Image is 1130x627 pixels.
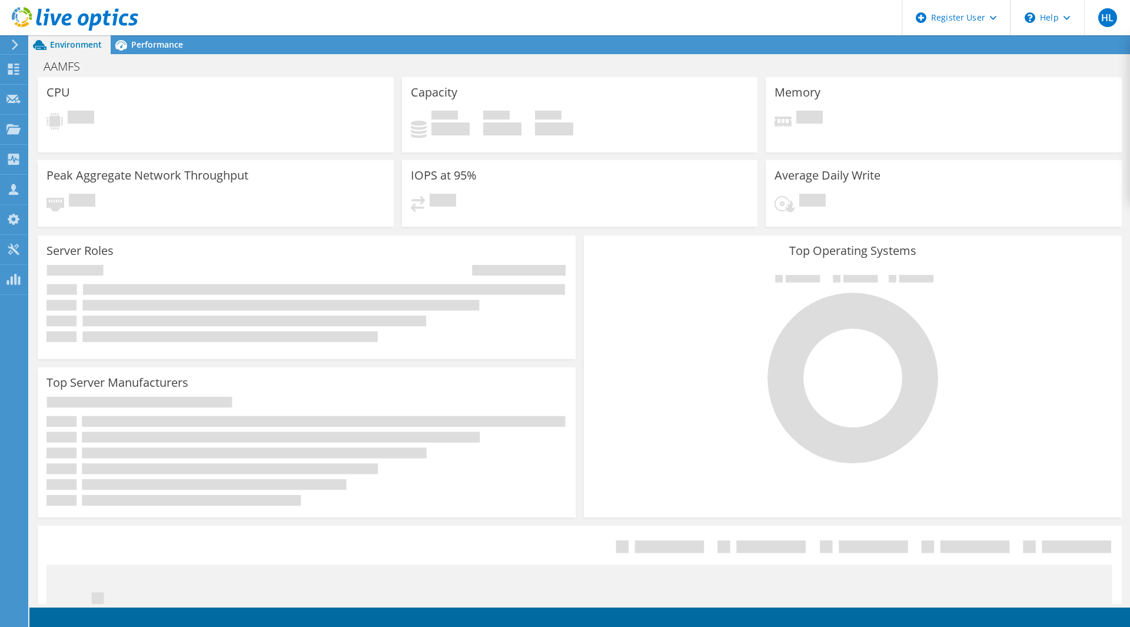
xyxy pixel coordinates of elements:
[796,111,823,127] span: Pending
[131,39,183,50] span: Performance
[483,111,510,122] span: Free
[775,169,880,182] h3: Average Daily Write
[430,194,456,210] span: Pending
[50,39,102,50] span: Environment
[799,194,826,210] span: Pending
[46,169,248,182] h3: Peak Aggregate Network Throughput
[68,111,94,127] span: Pending
[431,122,470,135] h4: 0 GiB
[535,111,561,122] span: Total
[46,86,70,99] h3: CPU
[1098,8,1117,27] span: HL
[411,86,457,99] h3: Capacity
[411,169,477,182] h3: IOPS at 95%
[775,86,820,99] h3: Memory
[38,60,98,73] h1: AAMFS
[535,122,573,135] h4: 0 GiB
[69,194,95,210] span: Pending
[46,376,188,389] h3: Top Server Manufacturers
[1025,12,1035,23] svg: \n
[46,244,114,257] h3: Server Roles
[593,244,1113,257] h3: Top Operating Systems
[483,122,521,135] h4: 0 GiB
[431,111,458,122] span: Used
